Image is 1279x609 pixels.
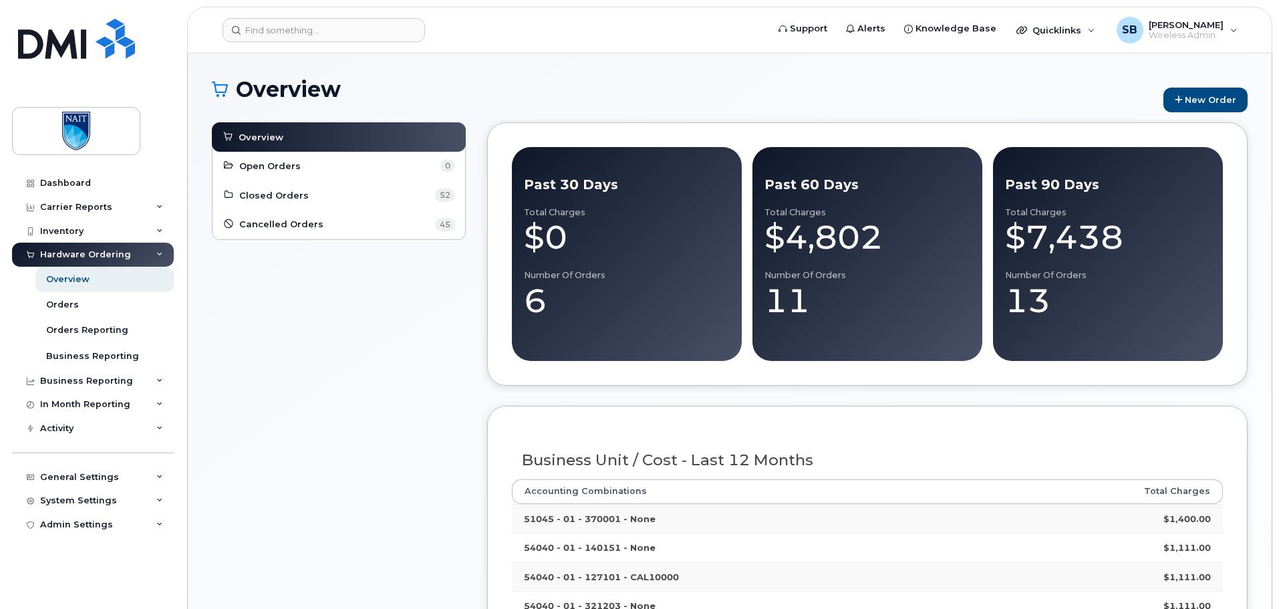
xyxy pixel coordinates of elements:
[524,513,656,524] strong: 51045 - 01 - 370001 - None
[435,218,455,231] span: 45
[1005,217,1211,257] div: $7,438
[764,207,970,218] div: Total Charges
[524,217,730,257] div: $0
[764,217,970,257] div: $4,802
[1163,572,1211,582] strong: $1,111.00
[984,479,1223,503] th: Total Charges
[1163,88,1248,112] a: New Order
[512,479,984,503] th: Accounting Combinations
[1005,281,1211,321] div: 13
[524,175,730,195] div: Past 30 Days
[239,131,283,144] span: Overview
[239,218,323,231] span: Cancelled Orders
[239,189,309,202] span: Closed Orders
[764,175,970,195] div: Past 60 Days
[239,160,301,172] span: Open Orders
[435,189,455,202] span: 52
[223,217,455,233] a: Cancelled Orders 45
[524,281,730,321] div: 6
[440,159,455,172] span: 0
[524,572,679,582] strong: 54040 - 01 - 127101 - CAL10000
[223,187,455,203] a: Closed Orders 52
[212,78,1157,101] h1: Overview
[223,158,455,174] a: Open Orders 0
[524,207,730,218] div: Total Charges
[524,542,656,553] strong: 54040 - 01 - 140151 - None
[1005,175,1211,195] div: Past 90 Days
[1005,270,1211,281] div: Number of Orders
[524,270,730,281] div: Number of Orders
[1163,513,1211,524] strong: $1,400.00
[522,452,1214,469] h3: Business Unit / Cost - Last 12 Months
[222,129,456,145] a: Overview
[1163,542,1211,553] strong: $1,111.00
[1005,207,1211,218] div: Total Charges
[764,270,970,281] div: Number of Orders
[764,281,970,321] div: 11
